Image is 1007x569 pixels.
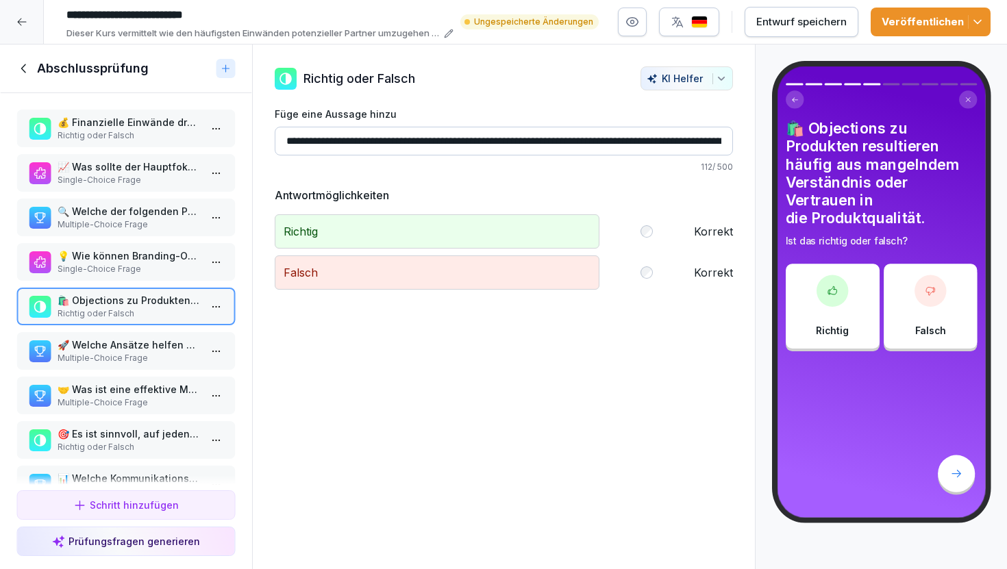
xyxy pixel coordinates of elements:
[58,129,200,142] p: Richtig oder Falsch
[16,110,236,147] div: 💰 Finanzielle Einwände drehen sich oft um die wahrgenommene Rentabilität einer Partnerschaft.Rich...
[58,307,200,320] p: Richtig oder Falsch
[16,243,236,281] div: 💡 Wie können Branding-Objections oft effektiv angesprochen werden?Single-Choice Frage
[58,352,200,364] p: Multiple-Choice Frage
[816,323,849,338] p: Richtig
[16,332,236,370] div: 🚀 Welche Ansätze helfen bei der Überwindung von Produkteinwänden?Multiple-Choice Frage
[52,534,200,548] div: Prüfungsfragen generieren
[58,160,200,174] p: 📈 Was sollte der Hauptfokus bei der Überwindung finanzieller Objections sein?
[16,466,236,503] div: 📊 Welche Kommunikationstechniken sind bei der Überwindung von Einwänden nützlich? (Wählee alle zu...
[16,377,236,414] div: 🤝 Was ist eine effektive Methode, um Objections generell zu minimieren?Multiple-Choice Frage
[756,14,847,29] div: Entwurf speichern
[58,396,200,409] p: Multiple-Choice Frage
[915,323,945,338] p: Falsch
[694,223,733,240] label: Korrekt
[745,7,858,37] button: Entwurf speichern
[58,263,200,275] p: Single-Choice Frage
[58,249,200,263] p: 💡 Wie können Branding-Objections oft effektiv angesprochen werden?
[474,16,593,28] p: Ungespeicherte Änderungen
[58,115,200,129] p: 💰 Finanzielle Einwände drehen sich oft um die wahrgenommene Rentabilität einer Partnerschaft.
[58,218,200,231] p: Multiple-Choice Frage
[275,255,599,290] p: Falsch
[73,498,179,512] div: Schritt hinzufügen
[275,107,733,121] label: Füge eine Aussage hinzu
[16,199,236,236] div: 🔍 Welche der folgenden Punkte sind nützliche Strategien bei der Bewältigung von Branding-Objectio...
[786,119,977,227] h4: 🛍️ Objections zu Produkten resultieren häufig aus mangelndem Verständnis oder Vertrauen in die Pr...
[786,233,977,248] p: Ist das richtig oder falsch?
[58,338,200,352] p: 🚀 Welche Ansätze helfen bei der Überwindung von Produkteinwänden?
[694,264,733,281] label: Korrekt
[16,490,236,520] button: Schritt hinzufügen
[58,174,200,186] p: Single-Choice Frage
[882,14,980,29] div: Veröffentlichen
[58,441,200,453] p: Richtig oder Falsch
[691,16,708,29] img: de.svg
[16,154,236,192] div: 📈 Was sollte der Hauptfokus bei der Überwindung finanzieller Objections sein?Single-Choice Frage
[871,8,991,36] button: Veröffentlichen
[641,66,733,90] button: KI Helfer
[58,382,200,396] p: 🤝 Was ist eine effektive Methode, um Objections generell zu minimieren?
[16,421,236,459] div: 🎯 Es ist sinnvoll, auf jeden Einwand des Kunden sofort eine Lösung parat zu haben.Richtig oder Fa...
[16,527,236,556] button: Prüfungsfragen generieren
[66,27,440,40] p: Dieser Kurs vermittelt wie den häufigsten Einwänden potenzieller Partner umzugehen und diese erfo...
[275,214,599,249] p: Richtig
[58,204,200,218] p: 🔍 Welche der folgenden Punkte sind nützliche Strategien bei der Bewältigung von Branding-Objectio...
[303,69,415,88] p: Richtig oder Falsch
[58,427,200,441] p: 🎯 Es ist sinnvoll, auf jeden Einwand des Kunden sofort eine Lösung parat zu haben.
[37,60,149,77] h1: Abschlussprüfung
[58,293,200,307] p: 🛍️ Objections zu Produkten resultieren häufig aus mangelndem Verständnis oder Vertrauen in die Pr...
[16,288,236,325] div: 🛍️ Objections zu Produkten resultieren häufig aus mangelndem Verständnis oder Vertrauen in die Pr...
[58,471,200,485] p: 📊 Welche Kommunikationstechniken sind bei der Überwindung von Einwänden nützlich? (Wählee alle zu...
[647,73,727,84] div: KI Helfer
[275,187,733,203] h5: Antwortmöglichkeiten
[275,161,733,173] p: 112 / 500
